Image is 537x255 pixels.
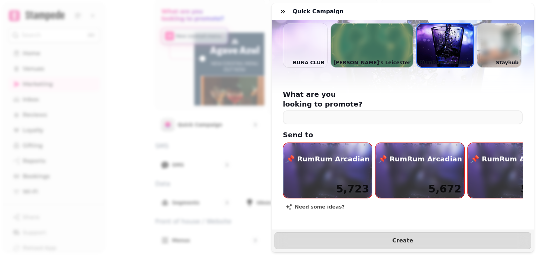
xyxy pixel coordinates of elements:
h1: 5,723 [336,183,369,195]
div: Stayhub [477,23,522,68]
h1: 5,672 [428,183,461,195]
span: Need some ideas? [295,204,345,209]
h2: 📌 RumRum Arcadian [378,154,462,164]
p: Stayhub [493,58,521,67]
img: aHR0cHM6Ly9maWxlcy5zdGFtcGVkZS5haS84NmE5M2M5Ni1iNzc5LTExZWQtYjZlMi0wNjI2NGMzYTMyZWYvbWVkaWEvYjUwN... [417,24,473,67]
div: [PERSON_NAME]'s Leicester [330,23,414,68]
button: 📌 RumRum Arcadian5,723 [283,143,372,198]
button: 📌 RumRum Arcadian5,672 [375,143,465,198]
p: BUNA CLUB [290,58,327,67]
h2: What are you looking to promote? [283,89,417,109]
div: RumRum Arcadian [416,23,474,68]
span: Create [283,238,522,243]
h3: Quick Campaign [293,7,346,16]
div: BUNA CLUB [283,23,328,68]
button: Need some ideas? [280,201,350,212]
h2: Send to [283,130,417,140]
p: [PERSON_NAME]'s Leicester [331,58,413,67]
h2: 📌 RumRum Arcadian [286,154,370,164]
p: RumRum Arcadian [417,57,473,67]
button: Create [274,232,531,249]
